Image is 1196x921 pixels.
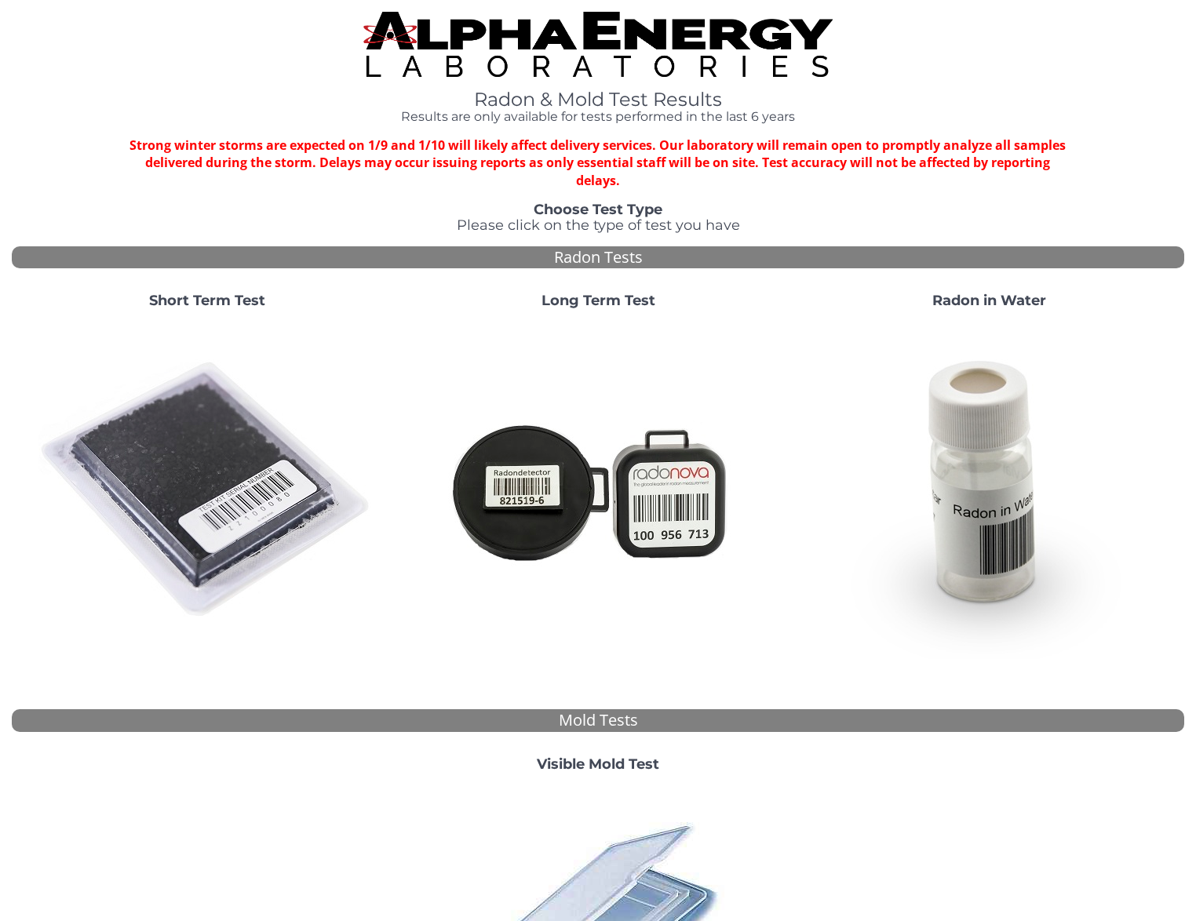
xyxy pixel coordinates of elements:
img: Radtrak2vsRadtrak3.jpg [429,322,767,659]
h1: Radon & Mold Test Results [363,89,833,110]
div: Mold Tests [12,709,1184,732]
strong: Short Term Test [149,292,265,309]
img: TightCrop.jpg [363,12,833,77]
h4: Results are only available for tests performed in the last 6 years [363,110,833,124]
strong: Long Term Test [541,292,655,309]
strong: Visible Mold Test [537,755,659,773]
div: Radon Tests [12,246,1184,269]
strong: Choose Test Type [534,201,662,218]
img: ShortTerm.jpg [38,322,376,659]
span: Please click on the type of test you have [457,217,740,234]
img: RadoninWater.jpg [820,322,1158,659]
strong: Radon in Water [932,292,1046,309]
strong: Strong winter storms are expected on 1/9 and 1/10 will likely affect delivery services. Our labor... [129,137,1066,190]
